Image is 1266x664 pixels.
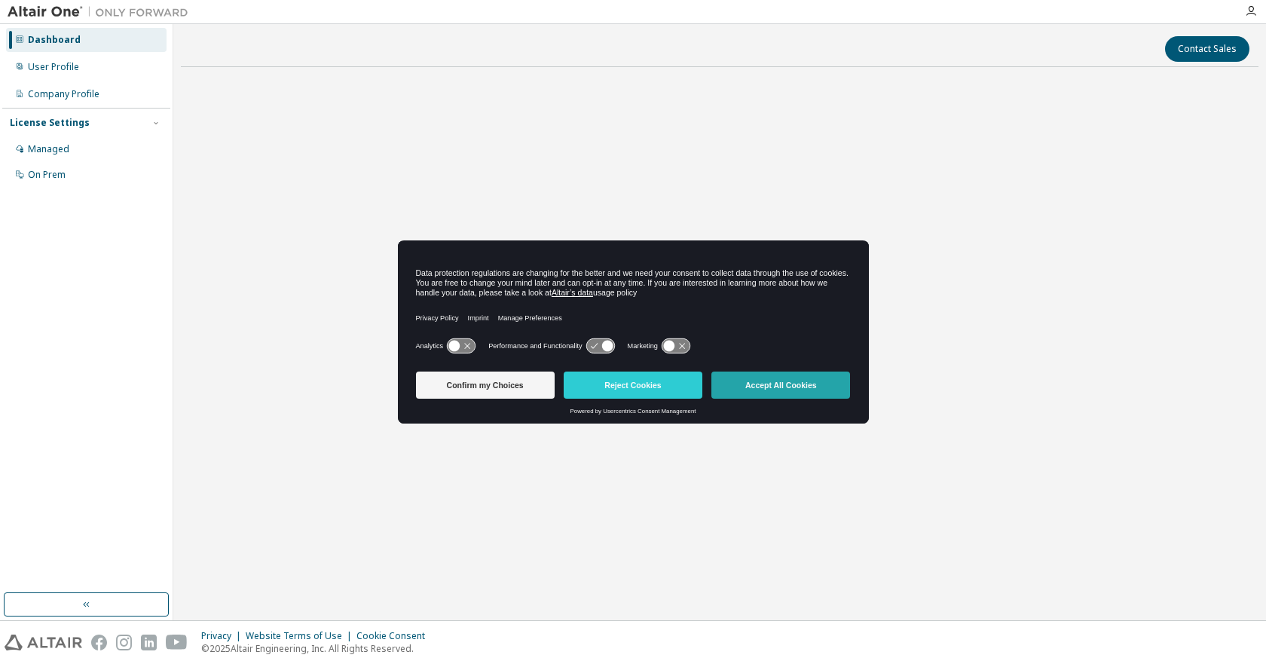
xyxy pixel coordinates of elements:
[246,630,356,642] div: Website Terms of Use
[1165,36,1249,62] button: Contact Sales
[28,169,66,181] div: On Prem
[91,635,107,650] img: facebook.svg
[10,117,90,129] div: License Settings
[5,635,82,650] img: altair_logo.svg
[28,61,79,73] div: User Profile
[166,635,188,650] img: youtube.svg
[201,642,434,655] p: © 2025 Altair Engineering, Inc. All Rights Reserved.
[201,630,246,642] div: Privacy
[8,5,196,20] img: Altair One
[28,143,69,155] div: Managed
[28,88,99,100] div: Company Profile
[116,635,132,650] img: instagram.svg
[141,635,157,650] img: linkedin.svg
[28,34,81,46] div: Dashboard
[356,630,434,642] div: Cookie Consent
